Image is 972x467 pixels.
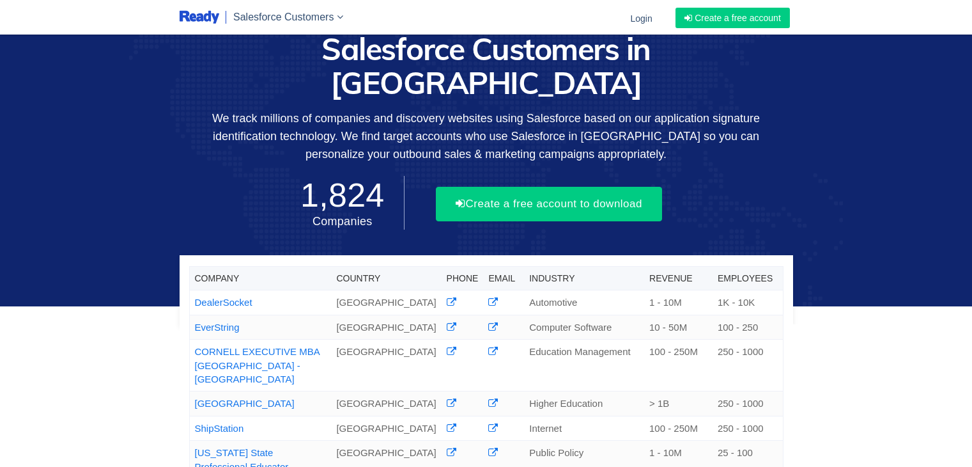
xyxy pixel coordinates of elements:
a: Login [622,2,660,35]
td: Automotive [524,290,644,315]
td: 1 - 10M [644,290,713,315]
td: [GEOGRAPHIC_DATA] [331,416,441,440]
a: ShipStation [195,423,244,434]
td: 10 - 50M [644,315,713,339]
th: Phone [442,267,484,290]
th: Industry [524,267,644,290]
td: Computer Software [524,315,644,339]
span: 1,824 [300,177,385,214]
td: Higher Education [524,392,644,416]
th: Employees [713,267,783,290]
h1: Salesforce Customers in [GEOGRAPHIC_DATA] [180,32,793,100]
button: Create a free account to download [436,187,662,221]
a: Create a free account [675,8,790,28]
a: DealerSocket [195,297,252,308]
th: Email [483,267,524,290]
td: 250 - 1000 [713,392,783,416]
a: EverString [195,322,240,333]
img: logo [180,10,220,26]
span: Companies [312,215,373,228]
td: Internet [524,416,644,440]
td: 100 - 250M [644,340,713,392]
td: 1K - 10K [713,290,783,315]
td: 250 - 1000 [713,340,783,392]
th: Company [189,267,331,290]
td: 100 - 250 [713,315,783,339]
span: Salesforce Customers [233,12,334,22]
td: Education Management [524,340,644,392]
a: CORNELL EXECUTIVE MBA [GEOGRAPHIC_DATA] - [GEOGRAPHIC_DATA] [195,346,320,384]
span: Login [630,13,652,24]
td: [GEOGRAPHIC_DATA] [331,290,441,315]
th: Revenue [644,267,713,290]
td: > 1B [644,392,713,416]
td: [GEOGRAPHIC_DATA] [331,340,441,392]
td: [GEOGRAPHIC_DATA] [331,315,441,339]
a: [GEOGRAPHIC_DATA] [195,398,295,409]
p: We track millions of companies and discovery websites using Salesforce based on our application s... [180,109,793,163]
th: Country [331,267,441,290]
td: 100 - 250M [644,416,713,440]
td: [GEOGRAPHIC_DATA] [331,392,441,416]
td: 250 - 1000 [713,416,783,440]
